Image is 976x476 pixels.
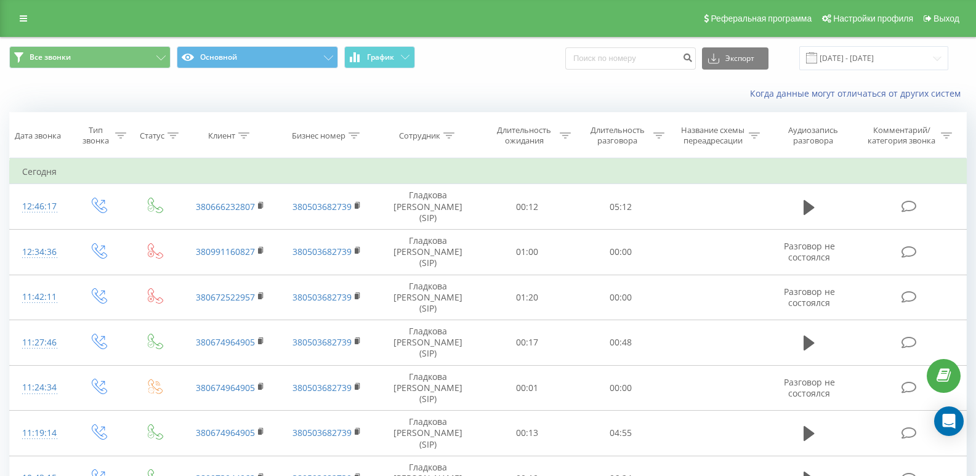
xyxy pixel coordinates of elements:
[22,421,57,445] div: 11:19:14
[376,365,480,411] td: Гладкова [PERSON_NAME] (SIP)
[775,125,851,146] div: Аудиозапись разговора
[480,365,574,411] td: 00:01
[934,406,964,436] div: Open Intercom Messenger
[292,131,345,141] div: Бизнес номер
[292,382,352,393] a: 380503682739
[22,195,57,219] div: 12:46:17
[9,46,171,68] button: Все звонки
[574,229,667,275] td: 00:00
[140,131,164,141] div: Статус
[711,14,812,23] span: Реферальная программа
[292,201,352,212] a: 380503682739
[196,427,255,438] a: 380674964905
[208,131,235,141] div: Клиент
[574,365,667,411] td: 00:00
[784,376,835,399] span: Разговор не состоялся
[292,291,352,303] a: 380503682739
[196,382,255,393] a: 380674964905
[866,125,938,146] div: Комментарий/категория звонка
[784,286,835,309] span: Разговор не состоялся
[30,52,71,62] span: Все звонки
[292,336,352,348] a: 380503682739
[292,246,352,257] a: 380503682739
[480,411,574,456] td: 00:13
[376,411,480,456] td: Гладкова [PERSON_NAME] (SIP)
[10,159,967,184] td: Сегодня
[491,125,557,146] div: Длительность ожидания
[376,229,480,275] td: Гладкова [PERSON_NAME] (SIP)
[196,291,255,303] a: 380672522957
[196,336,255,348] a: 380674964905
[480,229,574,275] td: 01:00
[344,46,415,68] button: График
[480,320,574,366] td: 00:17
[680,125,746,146] div: Название схемы переадресации
[574,275,667,320] td: 00:00
[376,184,480,230] td: Гладкова [PERSON_NAME] (SIP)
[784,240,835,263] span: Разговор не состоялся
[934,14,959,23] span: Выход
[480,275,574,320] td: 01:20
[376,320,480,366] td: Гладкова [PERSON_NAME] (SIP)
[22,376,57,400] div: 11:24:34
[15,131,61,141] div: Дата звонка
[22,240,57,264] div: 12:34:36
[292,427,352,438] a: 380503682739
[750,87,967,99] a: Когда данные могут отличаться от других систем
[833,14,913,23] span: Настройки профиля
[196,246,255,257] a: 380991160827
[22,331,57,355] div: 11:27:46
[177,46,338,68] button: Основной
[196,201,255,212] a: 380666232807
[22,285,57,309] div: 11:42:11
[80,125,111,146] div: Тип звонка
[574,411,667,456] td: 04:55
[585,125,650,146] div: Длительность разговора
[574,184,667,230] td: 05:12
[702,47,768,70] button: Экспорт
[376,275,480,320] td: Гладкова [PERSON_NAME] (SIP)
[399,131,440,141] div: Сотрудник
[565,47,696,70] input: Поиск по номеру
[574,320,667,366] td: 00:48
[480,184,574,230] td: 00:12
[367,53,394,62] span: График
